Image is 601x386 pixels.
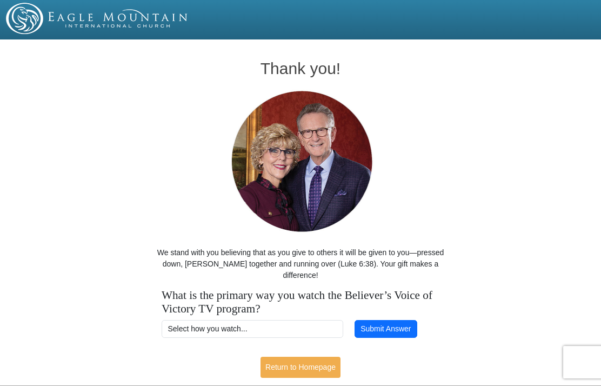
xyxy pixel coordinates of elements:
[6,3,189,34] img: EMIC
[156,59,445,77] h1: Thank you!
[355,320,417,338] button: Submit Answer
[156,247,445,281] p: We stand with you believing that as you give to others it will be given to you—pressed down, [PER...
[261,357,340,378] a: Return to Homepage
[162,289,439,316] h4: What is the primary way you watch the Believer’s Voice of Victory TV program?
[221,88,380,236] img: Pastors George and Terri Pearsons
